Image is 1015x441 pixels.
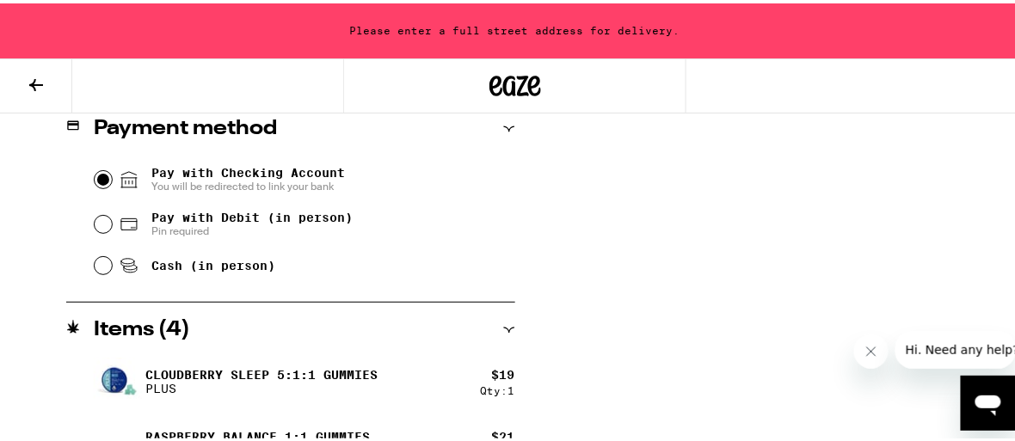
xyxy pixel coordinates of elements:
span: Pay with Checking Account [151,162,345,190]
iframe: Close message [854,331,889,365]
p: Raspberry BALANCE 1:1 Gummies [145,426,370,440]
div: $ 19 [492,364,515,378]
h2: Items ( 4 ) [94,316,190,337]
span: Pin required [151,221,353,235]
p: PLUS [145,378,378,392]
span: Hi. Need any help? [10,12,124,26]
div: $ 21 [492,426,515,440]
span: Pay with Debit (in person) [151,207,353,221]
span: You will be redirected to link your bank [151,176,345,190]
img: Cloudberry SLEEP 5:1:1 Gummies [94,354,142,402]
span: Cash (in person) [151,255,275,269]
p: Cloudberry SLEEP 5:1:1 Gummies [145,364,378,378]
div: Qty: 1 [481,382,515,393]
h2: Payment method [94,115,277,136]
